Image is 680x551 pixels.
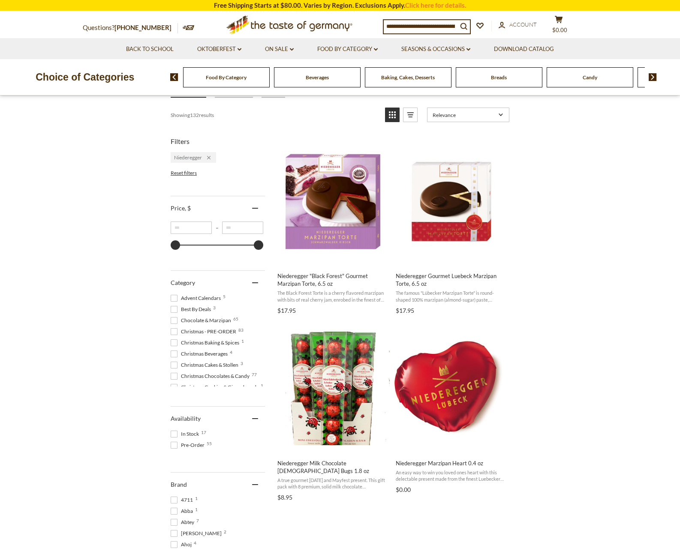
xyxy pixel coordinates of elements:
[171,372,252,380] span: Christmas Chocolates & Candy
[171,415,201,422] span: Availability
[491,74,507,81] a: Breads
[433,112,496,118] span: Relevance
[196,518,199,523] span: 7
[317,45,378,54] a: Food By Category
[396,459,507,467] span: Niederegger Marzipan Heart 0.4 oz
[171,294,223,302] span: Advent Calendars
[171,541,194,548] span: Ahoj
[171,350,230,358] span: Christmas Beverages
[171,361,241,369] span: Christmas Cakes & Stollen
[277,459,388,475] span: Niederegger Milk Chocolate [DEMOGRAPHIC_DATA] Bugs 1.8 oz
[224,530,226,534] span: 2
[171,305,214,313] span: Best By Deals
[277,290,388,303] span: The Black Forest Torte is a cherry flavored marzipan with bits of real cherry jam, enrobed in the...
[277,307,296,314] span: $17.95
[276,145,390,258] img: Niederegger Black Forest Gourmet Marzipan Cake
[171,518,197,526] span: Abtey
[171,170,265,176] li: Reset filters
[649,73,657,81] img: next arrow
[230,350,232,354] span: 4
[170,73,178,81] img: previous arrow
[381,74,435,81] a: Baking, Cakes, Desserts
[171,222,212,234] input: Minimum value
[171,530,224,537] span: [PERSON_NAME]
[277,477,388,490] span: A true gourmet [DATE] and Mayfest present. This gift pack with 8 premium, solid milk chocolate [D...
[190,112,199,118] b: 132
[126,45,174,54] a: Back to School
[171,441,207,449] span: Pre-Order
[277,272,388,287] span: Niederegger "Black Forest" Gourmet Marzipan Torte, 6.5 oz
[223,294,226,299] span: 5
[171,328,239,335] span: Christmas - PRE-ORDER
[171,204,191,212] span: Price
[171,279,195,286] span: Category
[174,154,202,161] span: Niederegger
[394,137,508,317] a: Niederegger Gourmet Luebeck Marzipan Torte, 6.5 oz
[499,20,537,30] a: Account
[222,222,263,234] input: Maximum value
[277,494,292,501] span: $8.95
[276,324,390,504] a: Niederegger Milk Chocolate Lady Bugs 1.8 oz
[171,170,197,176] span: Reset filters
[306,74,329,81] a: Beverages
[171,430,202,438] span: In Stock
[171,383,261,391] span: Christmas Cookies & Gingerbreads
[403,108,418,122] a: View list mode
[171,137,190,145] span: Filters
[261,383,263,388] span: 1
[202,154,211,161] div: Remove filter: Niederegger
[401,45,470,54] a: Seasons & Occasions
[252,372,257,377] span: 77
[427,108,509,122] a: Sort options
[394,324,508,497] a: Niederegger Marzipan Heart 0.4 oz
[197,45,241,54] a: Oktoberfest
[583,74,597,81] a: Candy
[396,469,507,482] span: An easy way to win you loved ones heart with this delectable present made from the finest Luebeck...
[171,108,379,122] div: Showing results
[213,305,216,310] span: 3
[114,24,172,31] a: [PHONE_NUMBER]
[201,430,206,434] span: 17
[241,361,243,365] span: 3
[238,328,244,332] span: 83
[265,45,294,54] a: On Sale
[195,507,198,512] span: 1
[396,307,414,314] span: $17.95
[394,145,508,258] img: Niederegger Luebecker Gourmet Marzipan Cake
[494,45,554,54] a: Download Catalog
[546,15,572,37] button: $0.00
[396,486,411,493] span: $0.00
[396,290,507,303] span: The famous "Lübecker Marzipan Torte" is round-shaped 100% marzipan (almond-sugar) paste, enrobed ...
[83,22,178,33] p: Questions?
[207,441,212,446] span: 55
[241,339,244,343] span: 1
[171,496,196,504] span: 4711
[206,74,247,81] a: Food By Category
[385,108,400,122] a: View grid mode
[212,225,222,231] span: –
[233,317,238,321] span: 65
[171,507,196,515] span: Abba
[185,204,191,212] span: , $
[194,541,196,545] span: 4
[405,1,466,9] a: Click here for details.
[552,27,567,33] span: $0.00
[394,338,508,439] img: Almond Marzipan Heart from Germany
[276,137,390,317] a: Niederegger
[171,339,242,347] span: Christmas Baking & Spices
[171,481,187,488] span: Brand
[509,21,537,28] span: Account
[171,317,234,324] span: Chocolate & Marzipan
[195,496,198,500] span: 1
[396,272,507,287] span: Niederegger Gourmet Luebeck Marzipan Torte, 6.5 oz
